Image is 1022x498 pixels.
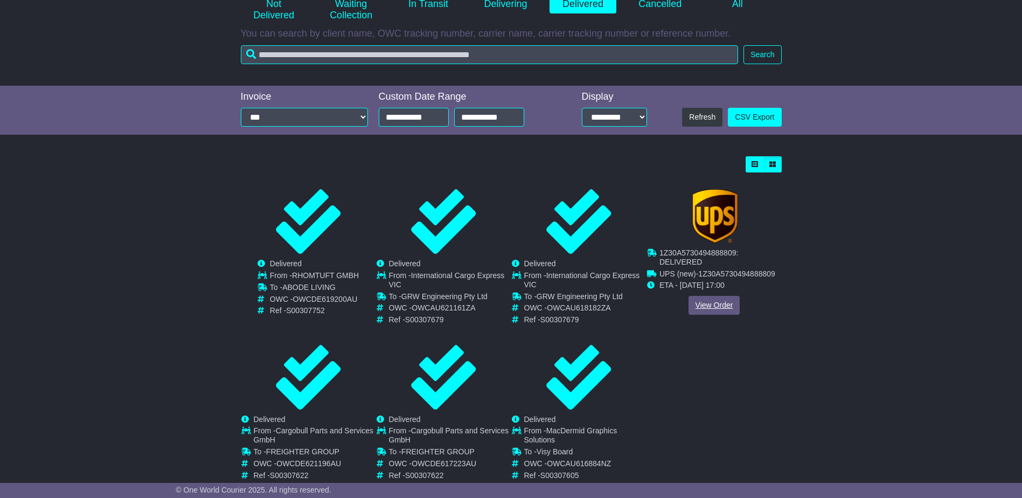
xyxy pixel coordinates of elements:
span: OWCDE617223AU [412,459,476,468]
td: To - [389,292,511,304]
img: GetCarrierServiceLogo [692,189,738,243]
span: 1Z30A5730494888809: DELIVERED [659,248,738,266]
td: OWC - [270,295,359,307]
span: S00307605 [540,471,579,480]
div: Custom Date Range [379,91,552,103]
span: S00307622 [270,471,309,480]
span: OWCAU618182ZA [547,303,610,312]
td: To - [389,447,511,459]
td: Ref - [524,315,646,324]
span: Delivered [270,259,302,268]
div: Display [582,91,647,103]
span: Visy Board [537,447,573,456]
span: OWCAU616884NZ [547,459,611,468]
td: OWC - [389,459,511,471]
span: International Cargo Express VIC [389,271,505,289]
span: OWCAU621161ZA [412,303,475,312]
span: ABODE LIVING [282,283,336,292]
a: View Order [688,296,740,315]
td: Ref - [524,471,646,480]
td: Ref - [254,471,376,480]
span: Cargobull Parts and Services GmbH [389,426,509,444]
span: S00307679 [540,315,579,324]
span: ETA - [DATE] 17:00 [659,281,725,290]
td: OWC - [254,459,376,471]
span: S00307622 [405,471,444,480]
span: International Cargo Express VIC [524,271,640,289]
span: FREIGHTER GROUP [401,447,475,456]
span: 1Z30A5730494888809 [698,269,775,278]
p: You can search by client name, OWC tracking number, carrier name, carrier tracking number or refe... [241,28,782,40]
td: - [659,269,781,281]
td: From - [254,426,376,447]
td: OWC - [524,303,646,315]
td: To - [524,292,646,304]
td: To - [254,447,376,459]
td: To - [270,283,359,295]
span: GRW Engineering Pty Ltd [401,292,488,301]
span: Delivered [524,259,556,268]
td: From - [389,271,511,292]
span: OWCDE621196AU [276,459,341,468]
span: S00307752 [286,306,325,315]
span: © One World Courier 2025. All rights reserved. [176,486,331,494]
span: RHOMTUFT GMBH [292,271,359,280]
span: OWCDE619200AU [293,295,358,303]
td: To - [524,447,646,459]
div: Invoice [241,91,368,103]
span: Cargobull Parts and Services GmbH [254,426,374,444]
a: CSV Export [728,108,781,127]
td: OWC - [524,459,646,471]
td: OWC - [389,303,511,315]
span: Delivered [389,415,421,424]
span: Delivered [254,415,286,424]
span: Delivered [389,259,421,268]
button: Refresh [682,108,722,127]
span: S00307679 [405,315,444,324]
span: MacDermid Graphics Solutions [524,426,617,444]
td: Ref - [389,315,511,324]
td: Ref - [389,471,511,480]
td: From - [524,426,646,447]
span: FREIGHTER GROUP [266,447,339,456]
td: From - [524,271,646,292]
td: Ref - [270,306,359,315]
span: UPS (new) [659,269,696,278]
span: Delivered [524,415,556,424]
td: From - [270,271,359,283]
span: GRW Engineering Pty Ltd [537,292,623,301]
button: Search [743,45,781,64]
td: From - [389,426,511,447]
